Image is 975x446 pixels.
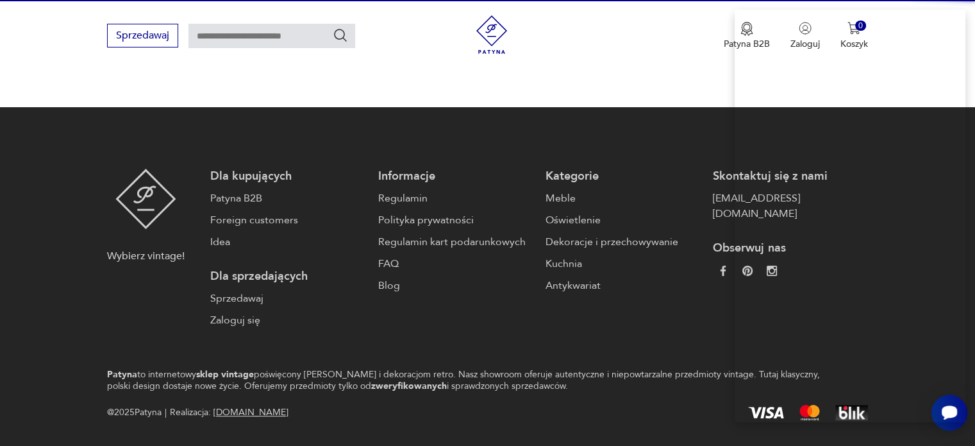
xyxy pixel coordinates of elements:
p: Informacje [378,169,533,184]
p: Kategorie [546,169,700,184]
strong: sklep vintage [196,368,254,381]
a: Meble [546,191,700,206]
p: to internetowy poświęcony [PERSON_NAME] i dekoracjom retro. Nasz showroom oferuje autentyczne i n... [107,369,822,392]
strong: zweryfikowanych [371,380,447,392]
p: Wybierz vintage! [107,248,185,264]
a: Polityka prywatności [378,212,533,228]
a: [EMAIL_ADDRESS][DOMAIN_NAME] [713,191,867,221]
p: Patyna B2B [724,38,770,50]
a: Patyna B2B [210,191,365,206]
a: [DOMAIN_NAME] [213,406,288,418]
p: Obserwuj nas [713,241,867,256]
a: Sprzedawaj [107,32,178,41]
a: Antykwariat [546,278,700,293]
p: Dla sprzedających [210,269,365,284]
a: FAQ [378,256,533,271]
button: Patyna B2B [724,22,770,50]
a: Idea [210,234,365,250]
div: | [165,405,167,420]
img: Patyna - sklep z meblami i dekoracjami vintage [115,169,176,229]
a: Oświetlenie [546,212,700,228]
a: Sprzedawaj [210,291,365,306]
p: Skontaktuj się z nami [713,169,867,184]
button: Szukaj [333,28,348,43]
a: Regulamin [378,191,533,206]
a: Dekoracje i przechowywanie [546,234,700,250]
a: Foreign customers [210,212,365,228]
a: Regulamin kart podarunkowych [378,234,533,250]
a: Ikona medaluPatyna B2B [724,22,770,50]
span: Realizacja: [170,405,288,420]
img: Patyna - sklep z meblami i dekoracjami vintage [472,15,511,54]
a: Zaloguj się [210,313,365,328]
span: @ 2025 Patyna [107,405,162,420]
button: Sprzedawaj [107,24,178,47]
a: Kuchnia [546,256,700,271]
p: Dla kupujących [210,169,365,184]
strong: Patyna [107,368,137,381]
img: da9060093f698e4c3cedc1453eec5031.webp [718,266,728,276]
a: Blog [378,278,533,293]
